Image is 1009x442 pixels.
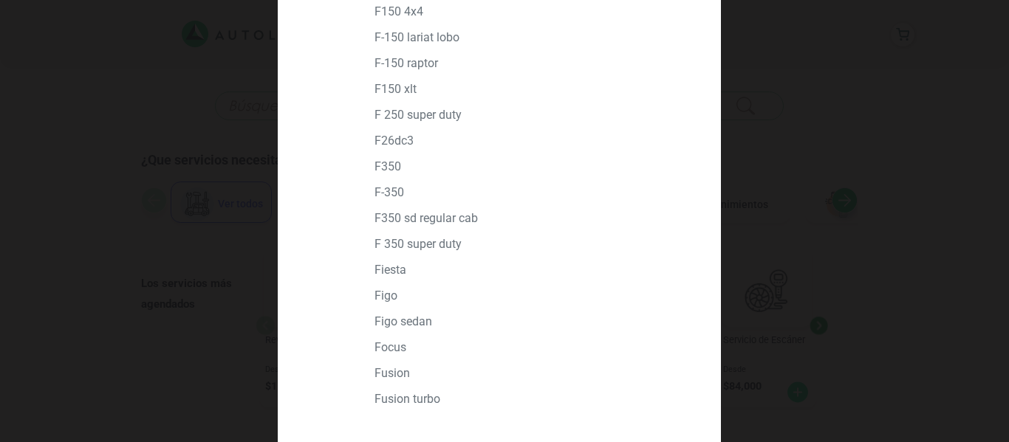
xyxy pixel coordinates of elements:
[374,211,691,225] p: F350 SD REGULAR CAB
[374,263,691,277] p: FIESTA
[374,134,691,148] p: F26DC3
[374,340,691,354] p: FOCUS
[374,314,691,328] p: FIGO SEDAN
[374,56,691,70] p: F-150 RAPTOR
[374,108,691,122] p: F 250 SUPER DUTY
[374,366,691,380] p: FUSION
[374,185,691,199] p: F-350
[374,392,691,406] p: FUSION TURBO
[374,159,691,173] p: F350
[374,4,691,18] p: F150 4X4
[374,30,691,44] p: F-150 LARIAT LOBO
[374,237,691,251] p: F 350 SUPER DUTY
[374,82,691,96] p: F150 XLT
[374,289,691,303] p: FIGO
